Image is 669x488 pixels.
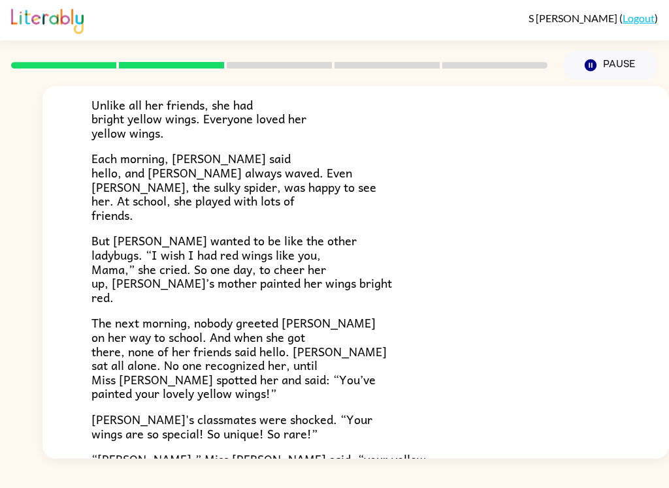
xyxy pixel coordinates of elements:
[91,149,376,224] span: Each morning, [PERSON_NAME] said hello, and [PERSON_NAME] always waved. Even [PERSON_NAME], the s...
[91,410,372,443] span: [PERSON_NAME]'s classmates were shocked. “Your wings are so special! So unique! So rare!”
[623,12,655,24] a: Logout
[91,313,387,403] span: The next morning, nobody greeted [PERSON_NAME] on her way to school. And when she got there, none...
[529,12,619,24] span: S [PERSON_NAME]
[91,95,306,142] span: Unlike all her friends, she had bright yellow wings. Everyone loved her yellow wings.
[91,450,426,483] span: “[PERSON_NAME],” Miss [PERSON_NAME] said, “your yellow wings help make you you."
[529,12,658,24] div: ( )
[563,50,658,80] button: Pause
[91,231,392,306] span: But [PERSON_NAME] wanted to be like the other ladybugs. “I wish I had red wings like you, Mama,” ...
[11,5,84,34] img: Literably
